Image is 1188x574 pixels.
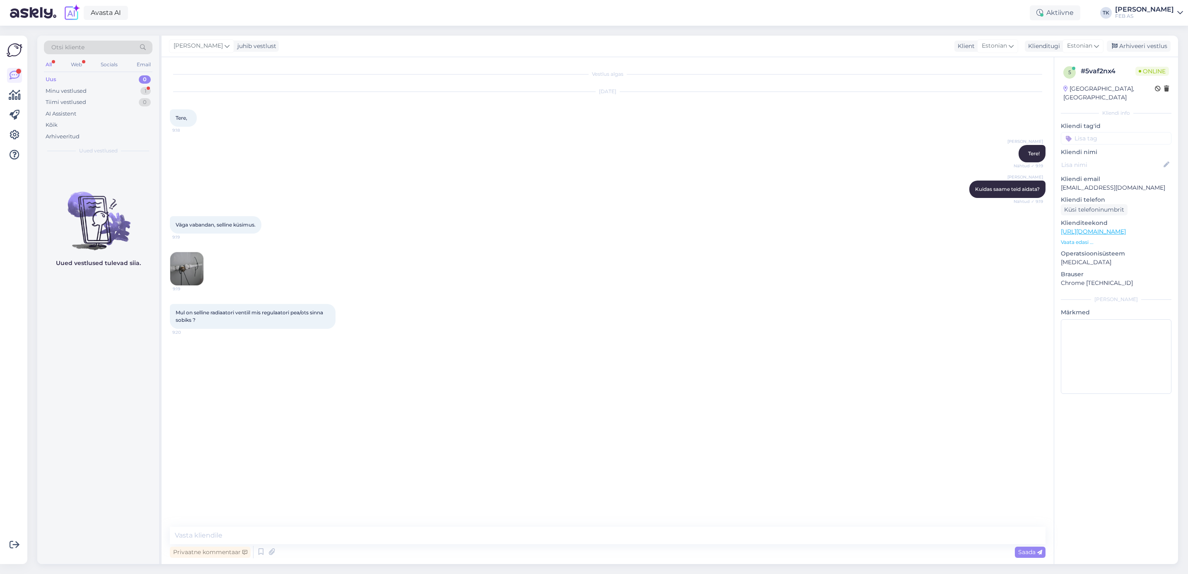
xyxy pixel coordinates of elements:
p: Operatsioonisüsteem [1061,249,1171,258]
img: explore-ai [63,4,80,22]
div: [PERSON_NAME] [1061,296,1171,303]
p: Kliendi tag'id [1061,122,1171,130]
div: TK [1100,7,1112,19]
span: Uued vestlused [79,147,118,154]
div: Kliendi info [1061,109,1171,117]
span: Saada [1018,548,1042,556]
p: Kliendi nimi [1061,148,1171,157]
p: Kliendi telefon [1061,195,1171,204]
span: [PERSON_NAME] [1007,138,1043,145]
p: Märkmed [1061,308,1171,317]
span: Tere! [1028,150,1040,157]
p: Klienditeekond [1061,219,1171,227]
img: Askly Logo [7,42,22,58]
span: Nähtud ✓ 9:19 [1012,198,1043,205]
img: No chats [37,177,159,251]
div: Klienditugi [1025,42,1060,51]
input: Lisa tag [1061,132,1171,145]
div: Email [135,59,152,70]
span: Online [1135,67,1169,76]
div: 0 [139,75,151,84]
div: [PERSON_NAME] [1115,6,1174,13]
span: 9:20 [172,329,203,335]
a: [PERSON_NAME]FEB AS [1115,6,1183,19]
div: Aktiivne [1030,5,1080,20]
div: Arhiveeri vestlus [1107,41,1171,52]
span: Otsi kliente [51,43,85,52]
div: Web [69,59,84,70]
p: [EMAIL_ADDRESS][DOMAIN_NAME] [1061,183,1171,192]
div: Kõik [46,121,58,129]
a: [URL][DOMAIN_NAME] [1061,228,1126,235]
span: Estonian [982,41,1007,51]
a: Avasta AI [84,6,128,20]
input: Lisa nimi [1061,160,1162,169]
span: 5 [1068,69,1071,75]
span: Nähtud ✓ 9:19 [1012,163,1043,169]
div: AI Assistent [46,110,76,118]
span: 9:19 [172,234,203,240]
p: [MEDICAL_DATA] [1061,258,1171,267]
div: FEB AS [1115,13,1174,19]
p: Uued vestlused tulevad siia. [56,259,141,268]
img: Attachment [170,252,203,285]
span: Estonian [1067,41,1092,51]
div: juhib vestlust [234,42,276,51]
div: [DATE] [170,88,1046,95]
div: 1 [140,87,151,95]
div: Vestlus algas [170,70,1046,78]
span: [PERSON_NAME] [174,41,223,51]
span: Mul on selline radiaatori ventiil mis regulaatori pea/ots sinna sobiks ? [176,309,324,323]
p: Brauser [1061,270,1171,279]
span: [PERSON_NAME] [1007,174,1043,180]
div: [GEOGRAPHIC_DATA], [GEOGRAPHIC_DATA] [1063,84,1155,102]
p: Vaata edasi ... [1061,239,1171,246]
span: Tere, [176,115,187,121]
div: Privaatne kommentaar [170,547,251,558]
div: Socials [99,59,119,70]
div: Küsi telefoninumbrit [1061,204,1128,215]
div: All [44,59,53,70]
span: Kuidas saame teid aidata? [975,186,1040,192]
div: Klient [954,42,975,51]
div: # 5vaf2nx4 [1081,66,1135,76]
div: Arhiveeritud [46,133,80,141]
p: Kliendi email [1061,175,1171,183]
div: 0 [139,98,151,106]
div: Uus [46,75,56,84]
span: 9:18 [172,127,203,133]
div: Minu vestlused [46,87,87,95]
p: Chrome [TECHNICAL_ID] [1061,279,1171,287]
span: Väga vabandan, selline küsimus. [176,222,256,228]
span: 9:19 [173,286,204,292]
div: Tiimi vestlused [46,98,86,106]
